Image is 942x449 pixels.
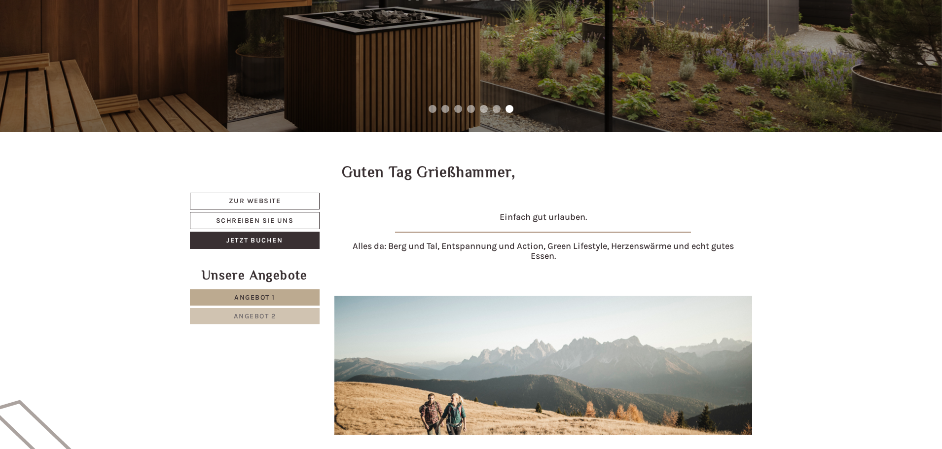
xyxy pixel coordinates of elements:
span: Angebot 2 [234,312,276,320]
img: image [395,232,691,233]
h4: Alles da: Berg und Tal, Entspannung und Action, Green Lifestyle, Herzenswärme und echt gutes Essen. [349,242,738,261]
h1: Guten Tag Grießhammer, [342,164,516,180]
img: short-stay-autumn-4-3-De1-cwm-24014p.jpg [334,296,753,435]
div: [DATE] [177,7,211,24]
span: Angebot 1 [234,293,275,302]
a: Schreiben Sie uns [190,212,320,229]
small: 20:13 [15,48,160,55]
a: Zur Website [190,193,320,209]
a: Jetzt buchen [190,232,320,249]
div: Guten Tag, wie können wir Ihnen helfen? [7,27,165,57]
div: Unsere Angebote [190,266,320,284]
div: Hotel B&B Feldmessner [15,29,160,36]
h4: Einfach gut urlauben. [349,212,738,222]
button: Senden [326,260,388,277]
